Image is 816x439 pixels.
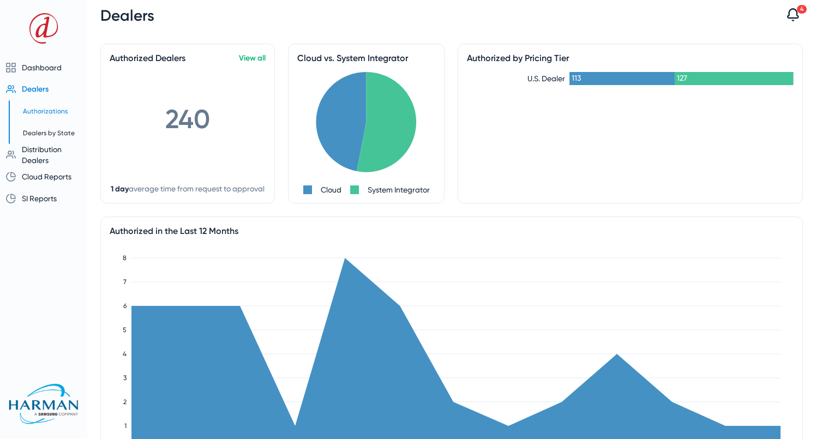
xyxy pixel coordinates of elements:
[22,85,49,94] span: Dealers
[467,53,569,63] span: Authorized by Pricing Tier
[123,326,127,334] text: 5
[239,53,266,63] a: View all
[572,74,581,82] text: 113
[124,422,127,430] text: 1
[123,398,127,406] text: 2
[22,172,71,181] span: Cloud Reports
[321,185,341,194] div: Cloud
[368,185,430,194] div: System Integrator
[123,254,127,262] text: 8
[23,107,68,115] span: Authorizations
[110,53,185,63] span: Authorized Dealers
[467,74,565,83] div: U.S. Dealer
[297,53,408,63] span: Cloud vs. System Integrator
[110,226,238,236] span: Authorized in the Last 12 Months
[123,278,127,286] text: 7
[22,63,62,72] span: Dashboard
[165,104,210,135] span: 240
[22,145,62,165] span: Distribution Dealers
[100,7,154,25] span: Dealers
[111,184,265,194] div: average time from request to approval
[123,374,127,382] text: 3
[123,302,127,310] text: 6
[111,184,129,194] span: 1 day
[22,194,57,203] span: SI Reports
[9,383,79,424] img: Harman%20Professional.png
[677,74,688,82] text: 127
[23,129,75,137] span: Dealers by State
[123,350,127,358] text: 4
